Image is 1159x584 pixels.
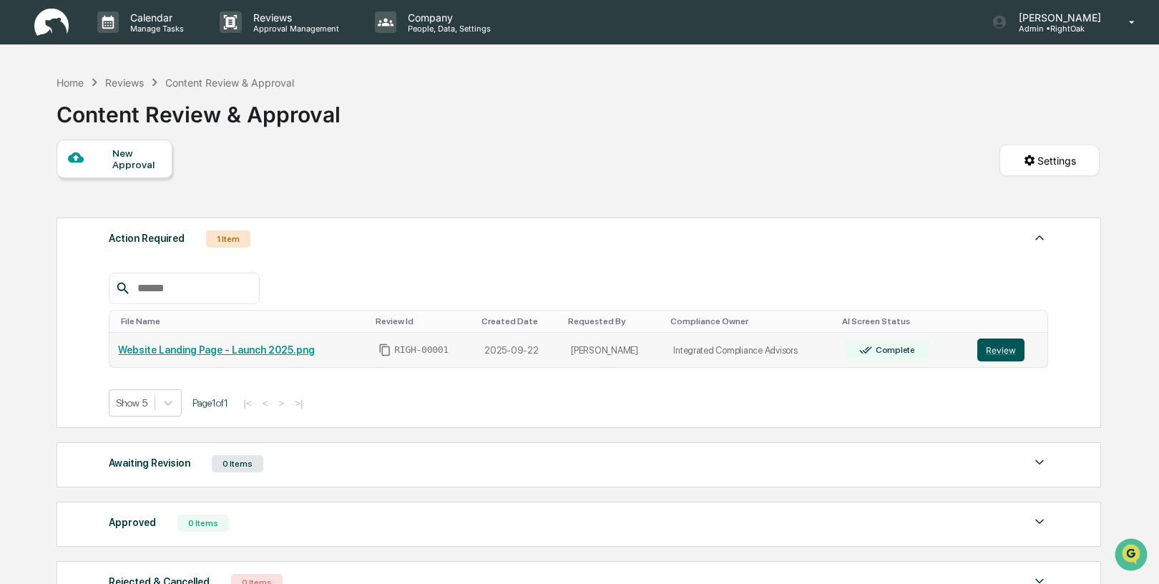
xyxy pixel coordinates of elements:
button: |< [239,397,255,409]
span: Copy Id [378,344,391,356]
button: >| [290,397,307,409]
p: Admin • RightOak [1007,24,1108,34]
a: 🗄️Attestations [98,175,183,200]
img: caret [1031,454,1048,471]
img: caret [1031,229,1048,246]
div: Action Required [109,229,185,248]
button: Settings [999,145,1100,176]
a: 🖐️Preclearance [9,175,98,200]
p: How can we help? [14,30,260,53]
div: Start new chat [49,109,235,124]
p: People, Data, Settings [396,24,498,34]
a: Review [977,339,1039,361]
div: Toggle SortBy [481,316,557,326]
div: Content Review & Approval [57,90,341,127]
button: > [275,397,289,409]
td: Integrated Compliance Advisors [665,333,836,368]
div: 1 Item [206,230,250,248]
div: Toggle SortBy [670,316,831,326]
div: Toggle SortBy [376,316,470,326]
div: Toggle SortBy [121,316,364,326]
button: Start new chat [243,114,260,131]
p: Calendar [119,11,191,24]
p: Reviews [242,11,346,24]
p: Approval Management [242,24,346,34]
p: Company [396,11,498,24]
div: Toggle SortBy [568,316,659,326]
span: Preclearance [29,180,92,195]
div: 🔎 [14,209,26,220]
span: Page 1 of 1 [192,397,228,409]
a: 🔎Data Lookup [9,202,96,228]
div: Home [57,77,84,89]
div: Complete [873,345,915,355]
td: [PERSON_NAME] [562,333,665,368]
div: 🗄️ [104,182,115,193]
a: Powered byPylon [101,242,173,253]
img: 1746055101610-c473b297-6a78-478c-a979-82029cc54cd1 [14,109,40,135]
div: 0 Items [212,455,263,472]
div: New Approval [112,147,160,170]
div: 🖐️ [14,182,26,193]
div: Content Review & Approval [165,77,294,89]
td: 2025-09-22 [476,333,562,368]
img: caret [1031,513,1048,530]
p: Manage Tasks [119,24,191,34]
div: Awaiting Revision [109,454,190,472]
span: Pylon [142,243,173,253]
button: < [258,397,273,409]
span: RIGH-00001 [394,344,449,356]
span: Data Lookup [29,208,90,222]
div: Reviews [105,77,144,89]
div: Toggle SortBy [980,316,1042,326]
button: Review [977,339,1024,361]
div: Approved [109,513,156,532]
iframe: Open customer support [1113,537,1152,575]
span: Attestations [118,180,177,195]
img: logo [34,9,69,36]
a: Website Landing Page - Launch 2025.png [118,344,315,356]
div: 0 Items [177,515,229,532]
p: [PERSON_NAME] [1007,11,1108,24]
div: We're available if you need us! [49,124,181,135]
div: Toggle SortBy [842,316,963,326]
